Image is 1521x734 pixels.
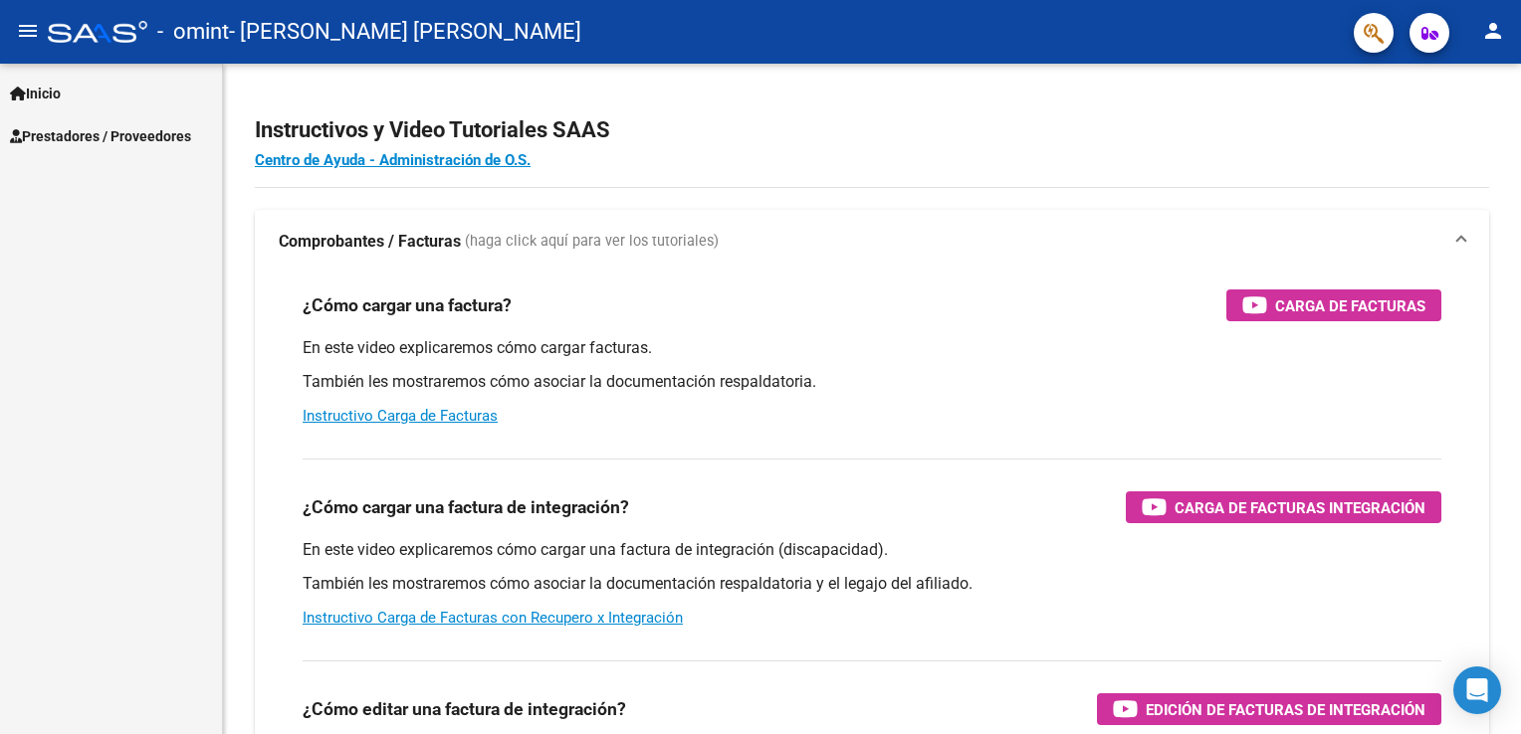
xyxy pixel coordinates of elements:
div: Open Intercom Messenger [1453,666,1501,714]
a: Instructivo Carga de Facturas [303,407,498,425]
span: Carga de Facturas [1275,293,1425,318]
mat-icon: menu [16,19,40,43]
p: También les mostraremos cómo asociar la documentación respaldatoria y el legajo del afiliado. [303,573,1441,595]
button: Edición de Facturas de integración [1097,693,1441,725]
h2: Instructivos y Video Tutoriales SAAS [255,111,1489,149]
span: - omint [157,10,229,54]
h3: ¿Cómo editar una factura de integración? [303,695,626,723]
span: Prestadores / Proveedores [10,125,191,147]
span: Carga de Facturas Integración [1175,495,1425,520]
h3: ¿Cómo cargar una factura? [303,291,512,319]
button: Carga de Facturas Integración [1126,491,1441,523]
p: También les mostraremos cómo asociar la documentación respaldatoria. [303,371,1441,393]
h3: ¿Cómo cargar una factura de integración? [303,493,629,521]
strong: Comprobantes / Facturas [279,231,461,253]
button: Carga de Facturas [1226,289,1441,321]
span: - [PERSON_NAME] [PERSON_NAME] [229,10,581,54]
mat-expansion-panel-header: Comprobantes / Facturas (haga click aquí para ver los tutoriales) [255,210,1489,274]
span: (haga click aquí para ver los tutoriales) [465,231,719,253]
p: En este video explicaremos cómo cargar una factura de integración (discapacidad). [303,539,1441,561]
a: Centro de Ayuda - Administración de O.S. [255,151,531,169]
span: Edición de Facturas de integración [1146,697,1425,722]
span: Inicio [10,83,61,104]
mat-icon: person [1481,19,1505,43]
a: Instructivo Carga de Facturas con Recupero x Integración [303,609,683,627]
p: En este video explicaremos cómo cargar facturas. [303,337,1441,359]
